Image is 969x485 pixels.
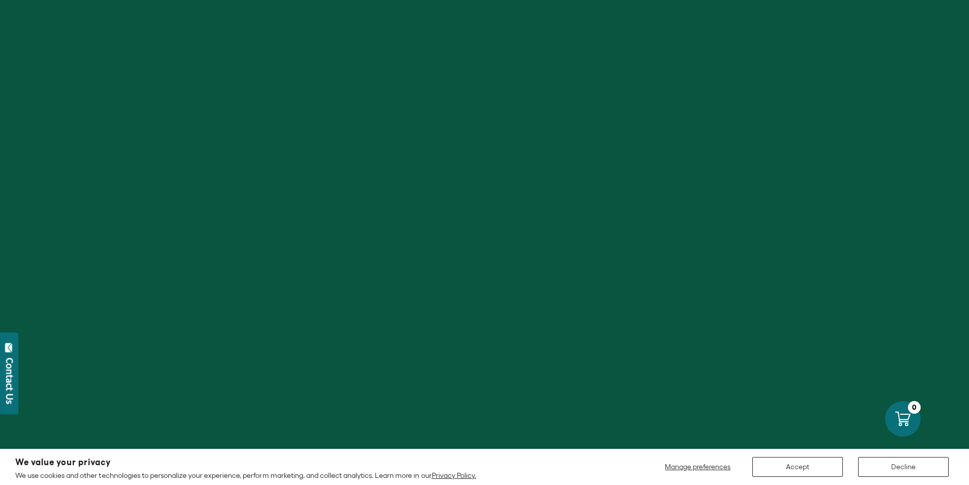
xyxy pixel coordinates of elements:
[15,458,476,467] h2: We value your privacy
[659,457,737,477] button: Manage preferences
[15,471,476,480] p: We use cookies and other technologies to personalize your experience, perform marketing, and coll...
[665,463,730,471] span: Manage preferences
[432,471,476,479] a: Privacy Policy.
[752,457,843,477] button: Accept
[858,457,949,477] button: Decline
[5,358,15,404] div: Contact Us
[908,401,921,414] div: 0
